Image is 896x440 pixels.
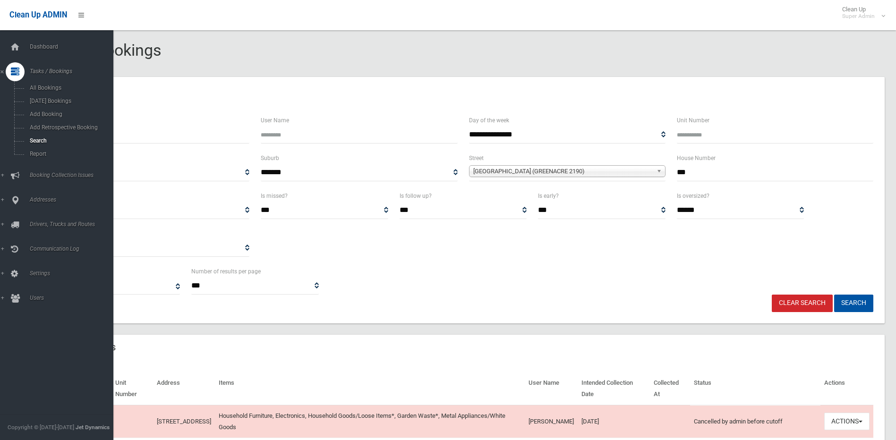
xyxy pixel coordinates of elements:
strong: Jet Dynamics [76,424,110,431]
span: Search [27,137,112,144]
span: Users [27,295,120,301]
label: Number of results per page [191,266,261,277]
label: Is missed? [261,191,288,201]
label: Is follow up? [400,191,432,201]
span: Drivers, Trucks and Routes [27,221,120,228]
th: Items [215,372,525,405]
th: Collected At [650,372,690,405]
label: Day of the week [469,115,509,126]
th: User Name [525,372,578,405]
th: Actions [820,372,873,405]
span: Settings [27,270,120,277]
label: Suburb [261,153,279,163]
button: Actions [824,413,870,430]
span: Dashboard [27,43,120,50]
th: Intended Collection Date [578,372,650,405]
span: Add Retrospective Booking [27,124,112,131]
label: Is oversized? [677,191,709,201]
span: [DATE] Bookings [27,98,112,104]
th: Status [690,372,820,405]
th: Address [153,372,215,405]
span: Report [27,151,112,157]
span: [GEOGRAPHIC_DATA] (GREENACRE 2190) [473,166,653,177]
span: Communication Log [27,245,120,252]
td: [PERSON_NAME] [525,405,578,438]
span: Clean Up ADMIN [9,10,67,19]
td: [DATE] [578,405,650,438]
td: Cancelled by admin before cutoff [690,405,820,438]
button: Search [834,295,873,312]
label: House Number [677,153,716,163]
span: All Bookings [27,85,112,91]
span: Add Booking [27,111,112,118]
span: Copyright © [DATE]-[DATE] [8,424,74,431]
a: [STREET_ADDRESS] [157,418,211,425]
small: Super Admin [842,13,875,20]
label: Street [469,153,484,163]
span: Clean Up [837,6,884,20]
th: Unit Number [111,372,153,405]
td: Household Furniture, Electronics, Household Goods/Loose Items*, Garden Waste*, Metal Appliances/W... [215,405,525,438]
label: Unit Number [677,115,709,126]
label: Is early? [538,191,559,201]
span: Addresses [27,196,120,203]
a: Clear Search [772,295,833,312]
span: Booking Collection Issues [27,172,120,178]
span: Tasks / Bookings [27,68,120,75]
label: User Name [261,115,289,126]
